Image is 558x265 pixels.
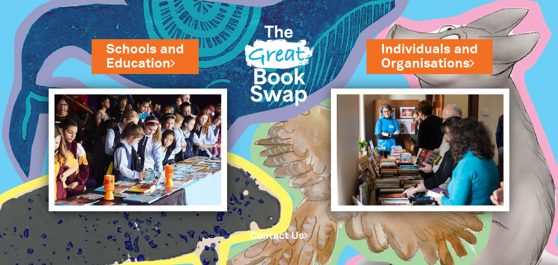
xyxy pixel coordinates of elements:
[381,40,478,73] a: Individuals andOrganisations
[331,89,509,211] img: Individuals and Organisations
[106,40,184,73] a: Schools andEducation
[238,9,320,118] img: Great Bookswap logo
[250,232,308,241] a: Contact Us
[49,89,227,211] img: Schools and Education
